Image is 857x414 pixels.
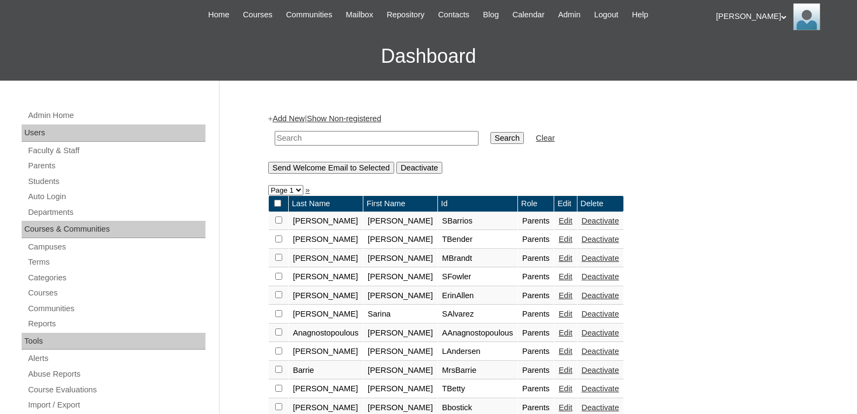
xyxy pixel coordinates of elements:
td: SFowler [438,268,517,286]
td: [PERSON_NAME] [289,380,363,398]
span: Admin [558,9,581,21]
a: Help [627,9,654,21]
a: Edit [559,216,572,225]
a: Edit [559,291,572,300]
td: Anagnostopoulous [289,324,363,343]
td: Role [518,196,554,212]
input: Deactivate [396,162,442,174]
a: Abuse Reports [27,367,205,381]
td: Delete [577,196,623,212]
td: [PERSON_NAME] [363,231,437,249]
td: [PERSON_NAME] [363,249,437,268]
td: [PERSON_NAME] [289,231,363,249]
a: Edit [559,366,572,374]
div: [PERSON_NAME] [716,3,846,30]
td: Id [438,196,517,212]
a: Repository [381,9,430,21]
td: Parents [518,212,554,231]
a: Deactivate [582,216,619,225]
td: LAndersen [438,343,517,361]
span: Communities [286,9,333,21]
a: Deactivate [582,384,619,393]
a: Calendar [507,9,550,21]
td: Parents [518,268,554,286]
a: Admin [553,9,586,21]
td: MBrandt [438,249,517,268]
td: SAlvarez [438,305,517,324]
a: Deactivate [582,254,619,262]
a: Import / Export [27,398,205,412]
a: Admin Home [27,109,205,122]
span: Mailbox [346,9,374,21]
a: Edit [559,235,572,244]
input: Search [490,132,524,144]
td: Parents [518,287,554,305]
a: Deactivate [582,272,619,281]
div: Tools [22,333,205,350]
td: Edit [554,196,576,212]
a: Show Non-registered [307,114,381,123]
input: Send Welcome Email to Selected [268,162,394,174]
a: Edit [559,328,572,337]
span: Calendar [513,9,544,21]
a: Edit [559,272,572,281]
a: Edit [559,384,572,393]
a: Home [203,9,235,21]
a: Deactivate [582,366,619,374]
a: Parents [27,159,205,173]
a: Courses [27,286,205,300]
td: [PERSON_NAME] [289,287,363,305]
a: Terms [27,255,205,269]
span: Repository [387,9,424,21]
a: Deactivate [582,310,619,318]
a: Course Evaluations [27,383,205,397]
td: [PERSON_NAME] [289,249,363,268]
a: Reports [27,317,205,331]
a: Auto Login [27,190,205,203]
span: Logout [594,9,619,21]
td: [PERSON_NAME] [363,287,437,305]
td: SBarrios [438,212,517,231]
td: [PERSON_NAME] [289,212,363,231]
span: Blog [483,9,499,21]
a: Categories [27,271,205,285]
a: Edit [559,254,572,262]
td: MrsBarrie [438,362,517,380]
a: Mailbox [341,9,379,21]
a: Deactivate [582,328,619,337]
td: ErinAllen [438,287,517,305]
div: Courses & Communities [22,221,205,238]
td: Parents [518,231,554,249]
a: Deactivate [582,403,619,412]
td: First Name [363,196,437,212]
td: [PERSON_NAME] [289,305,363,324]
a: Edit [559,347,572,356]
td: Sarina [363,305,437,324]
img: Jill Isaac [793,3,820,30]
td: [PERSON_NAME] [363,212,437,231]
td: Parents [518,249,554,268]
a: Clear [536,134,555,142]
span: Help [632,9,648,21]
td: TBetty [438,380,517,398]
td: [PERSON_NAME] [363,343,437,361]
td: Parents [518,362,554,380]
a: Blog [477,9,504,21]
td: Parents [518,343,554,361]
a: Students [27,175,205,188]
span: Contacts [438,9,469,21]
td: Barrie [289,362,363,380]
a: Alerts [27,352,205,365]
td: Last Name [289,196,363,212]
a: Faculty & Staff [27,144,205,157]
a: Logout [589,9,624,21]
a: Add New [273,114,304,123]
div: + | [268,113,803,173]
span: Courses [243,9,273,21]
a: Campuses [27,240,205,254]
td: Parents [518,305,554,324]
td: [PERSON_NAME] [363,380,437,398]
a: Communities [281,9,338,21]
h3: Dashboard [5,32,852,81]
td: AAnagnostopoulous [438,324,517,343]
